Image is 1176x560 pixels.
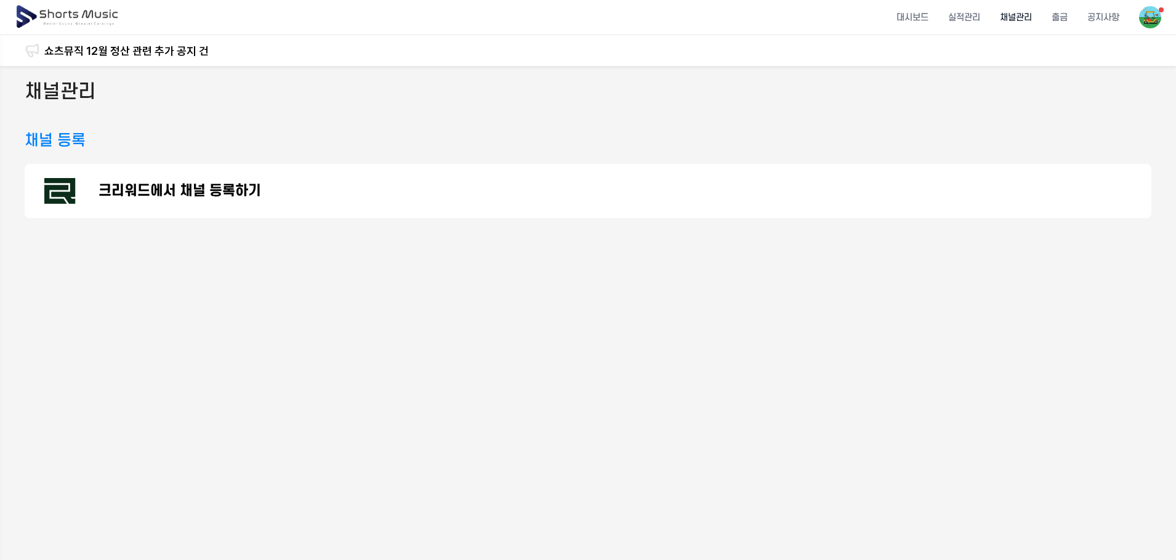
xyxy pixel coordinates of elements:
a: 실적관리 [938,1,990,34]
a: 쇼츠뮤직 12월 정산 관련 추가 공지 건 [44,43,209,59]
a: 대시보드 [887,1,938,34]
a: 공지사항 [1077,1,1129,34]
h3: 채널 등록 [25,129,86,152]
a: 출금 [1042,1,1077,34]
img: 알림 아이콘 [25,43,39,58]
img: 사용자 이미지 [1139,6,1161,28]
h2: 채널관리 [25,78,96,106]
p: 크리워드에서 채널 등록하기 [99,184,261,198]
a: 채널관리 [990,1,1042,34]
a: 크리워드에서 채널 등록하기 [25,164,1151,218]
